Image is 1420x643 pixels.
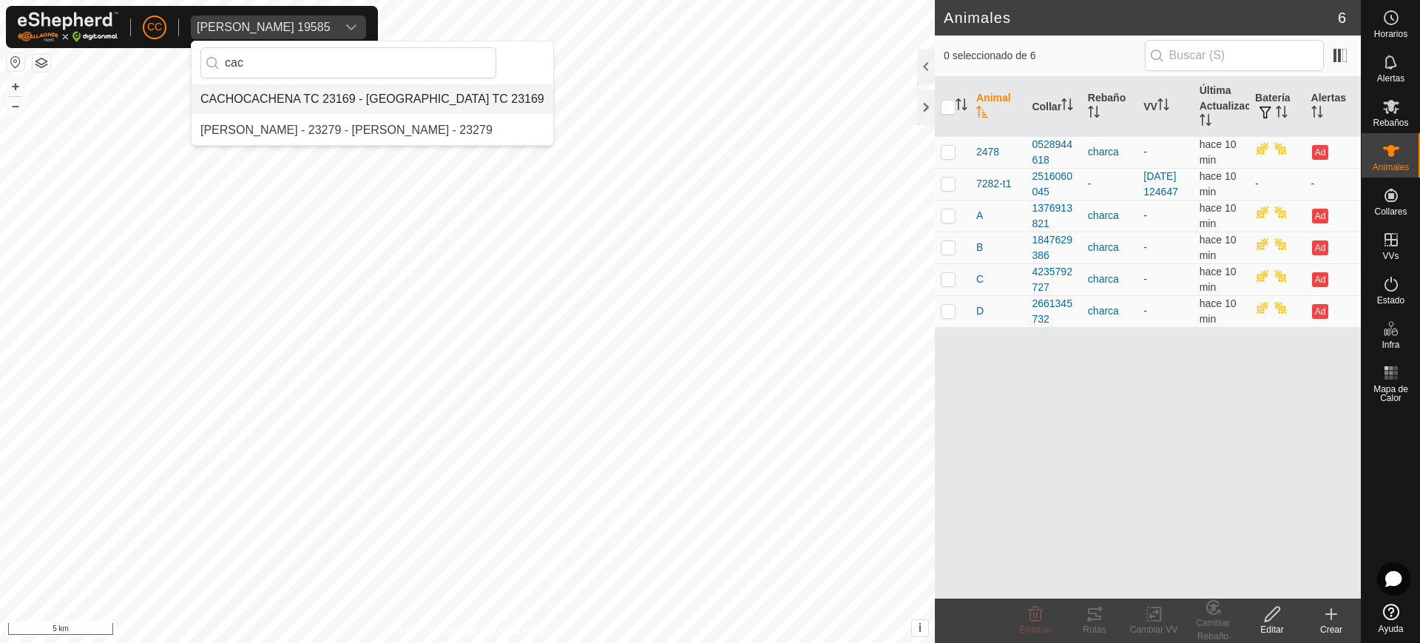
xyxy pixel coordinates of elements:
div: - [1088,176,1132,192]
span: D [976,303,984,319]
span: Animales [1373,163,1409,172]
span: Horarios [1374,30,1407,38]
span: 12 ago 2025, 20:07 [1200,234,1237,261]
span: VVs [1382,252,1399,260]
span: 12 ago 2025, 20:07 [1200,170,1237,198]
span: 7282-t1 [976,176,1011,192]
span: Rebaños [1373,118,1408,127]
p-sorticon: Activar para ordenar [1311,108,1323,120]
div: Cambiar Rebaño [1183,616,1242,643]
li: Iris Fernandez Cachero - 23279 [192,115,553,145]
span: Estado [1377,296,1404,305]
p-sorticon: Activar para ordenar [976,108,988,120]
div: Editar [1242,623,1302,636]
button: Capas del Mapa [33,54,50,72]
button: Ad [1312,209,1328,223]
div: 4235792727 [1032,264,1075,295]
span: 6 [1338,7,1346,29]
input: Buscar (S) [1145,40,1324,71]
app-display-virtual-paddock-transition: - [1143,241,1147,253]
div: 2661345732 [1032,296,1075,327]
div: dropdown trigger [337,16,366,39]
th: Rebaño [1082,77,1137,137]
span: 12 ago 2025, 20:07 [1200,138,1237,166]
button: i [912,620,928,636]
button: Ad [1312,272,1328,287]
a: Política de Privacidad [391,624,476,637]
span: Ayuda [1379,625,1404,633]
span: 0 seleccionado de 6 [944,48,1145,64]
button: Ad [1312,145,1328,160]
div: charca [1088,144,1132,160]
button: + [7,78,24,95]
ul: Option List [192,84,553,145]
div: [PERSON_NAME] 19585 [197,21,331,33]
div: CACHOCACHENA TC 23169 - [GEOGRAPHIC_DATA] TC 23169 [200,90,544,108]
div: 2516060045 [1032,169,1075,200]
p-sorticon: Activar para ordenar [1061,101,1073,112]
span: 12 ago 2025, 20:07 [1200,297,1237,325]
div: Cambiar VV [1124,623,1183,636]
div: Rutas [1065,623,1124,636]
span: C [976,272,984,287]
span: B [976,240,983,255]
div: 1847629386 [1032,232,1075,263]
td: - [1305,168,1361,200]
span: Diego Aparicio Merino 19585 [191,16,337,39]
th: Última Actualización [1194,77,1249,137]
a: Contáctenos [494,624,544,637]
p-sorticon: Activar para ordenar [1157,101,1169,112]
app-display-virtual-paddock-transition: - [1143,273,1147,285]
span: 12 ago 2025, 20:07 [1200,202,1237,229]
p-sorticon: Activar para ordenar [1200,116,1211,128]
span: Alertas [1377,74,1404,83]
a: [DATE] 124647 [1143,170,1178,198]
div: 0528944618 [1032,137,1075,168]
span: Mapa de Calor [1365,385,1416,403]
button: Restablecer Mapa [7,53,24,71]
button: – [7,97,24,115]
span: CC [147,19,162,35]
li: CACHOCACHENA TC 23169 [192,84,553,114]
th: VV [1137,77,1193,137]
span: Infra [1382,340,1399,349]
span: 12 ago 2025, 20:07 [1200,266,1237,293]
th: Batería [1249,77,1305,137]
button: Ad [1312,304,1328,319]
p-sorticon: Activar para ordenar [1088,108,1100,120]
div: 1376913821 [1032,201,1075,232]
div: charca [1088,240,1132,255]
div: charca [1088,303,1132,319]
app-display-virtual-paddock-transition: - [1143,209,1147,221]
img: Logo Gallagher [18,12,118,42]
p-sorticon: Activar para ordenar [1276,108,1288,120]
th: Alertas [1305,77,1361,137]
th: Collar [1026,77,1081,137]
div: charca [1088,272,1132,287]
span: A [976,208,983,223]
div: Crear [1302,623,1361,636]
app-display-virtual-paddock-transition: - [1143,305,1147,317]
span: 2478 [976,144,999,160]
div: charca [1088,208,1132,223]
app-display-virtual-paddock-transition: - [1143,146,1147,158]
div: [PERSON_NAME] - 23279 - [PERSON_NAME] - 23279 [200,121,493,139]
input: Buscar por región, país, empresa o propiedad [200,47,496,78]
th: Animal [970,77,1026,137]
span: i [919,622,922,634]
a: Ayuda [1362,598,1420,639]
h2: Animales [944,9,1338,27]
p-sorticon: Activar para ordenar [956,101,967,112]
span: Collares [1374,207,1407,216]
button: Ad [1312,240,1328,255]
td: - [1249,168,1305,200]
span: Eliminar [1019,625,1051,635]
